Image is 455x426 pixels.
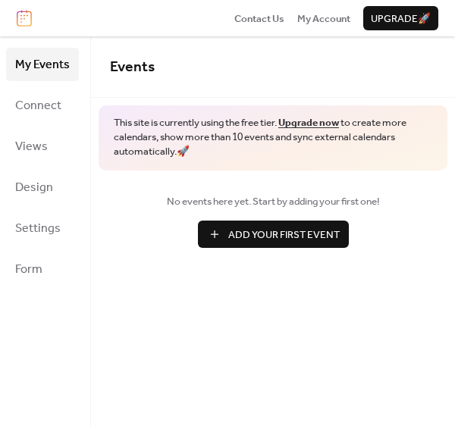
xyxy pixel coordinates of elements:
span: Settings [15,217,61,241]
button: Add Your First Event [198,221,349,248]
span: Contact Us [234,11,284,27]
span: Add Your First Event [228,227,340,243]
button: Upgrade🚀 [363,6,438,30]
a: My Events [6,48,79,81]
a: Views [6,130,79,163]
img: logo [17,10,32,27]
span: My Events [15,53,70,77]
a: My Account [297,11,350,26]
a: Settings [6,211,79,245]
a: Form [6,252,79,286]
a: Contact Us [234,11,284,26]
a: Add Your First Event [110,221,436,248]
span: Form [15,258,42,282]
span: Upgrade 🚀 [371,11,431,27]
span: No events here yet. Start by adding your first one! [110,194,436,209]
span: Events [110,53,155,81]
a: Connect [6,89,79,122]
a: Upgrade now [278,113,339,133]
span: Views [15,135,48,159]
span: My Account [297,11,350,27]
a: Design [6,171,79,204]
span: This site is currently using the free tier. to create more calendars, show more than 10 events an... [114,116,432,159]
span: Connect [15,94,61,118]
span: Design [15,176,53,200]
